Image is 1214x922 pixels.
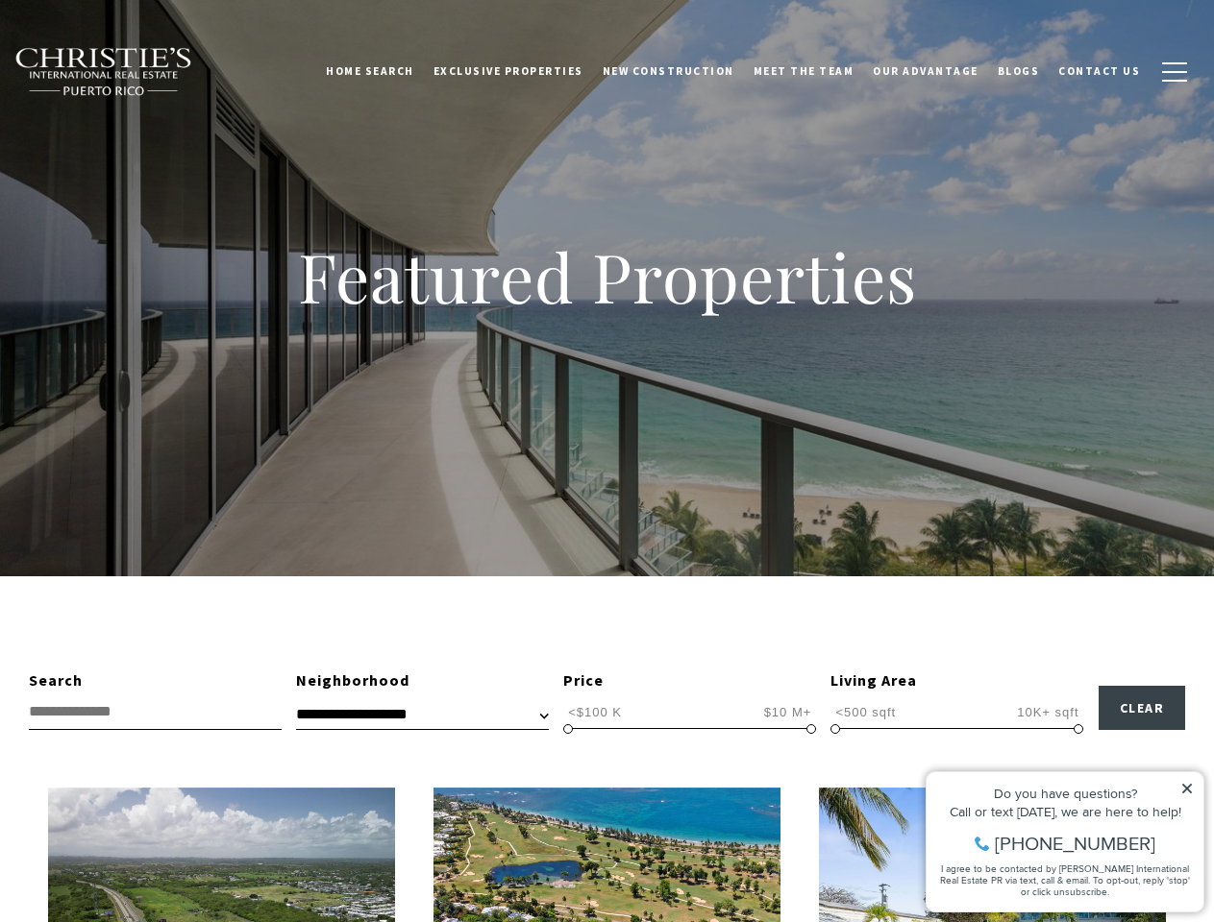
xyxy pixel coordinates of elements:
[24,118,274,155] span: I agree to be contacted by [PERSON_NAME] International Real Estate PR via text, call & email. To ...
[29,668,282,693] div: Search
[998,64,1040,78] span: Blogs
[20,43,278,57] div: Do you have questions?
[563,668,816,693] div: Price
[744,47,864,95] a: Meet the Team
[563,703,627,721] span: <$100 K
[434,64,583,78] span: Exclusive Properties
[79,90,239,109] span: [PHONE_NUMBER]
[830,668,1083,693] div: Living Area
[20,61,278,75] div: Call or text [DATE], we are here to help!
[1099,686,1186,730] button: Clear
[863,47,988,95] a: Our Advantage
[988,47,1050,95] a: Blogs
[14,47,193,97] img: Christie's International Real Estate black text logo
[593,47,744,95] a: New Construction
[175,234,1040,319] h1: Featured Properties
[1150,44,1200,100] button: button
[759,703,817,721] span: $10 M+
[1012,703,1083,721] span: 10K+ sqft
[316,47,424,95] a: Home Search
[1058,64,1140,78] span: Contact Us
[603,64,734,78] span: New Construction
[830,703,901,721] span: <500 sqft
[873,64,979,78] span: Our Advantage
[424,47,593,95] a: Exclusive Properties
[296,668,549,693] div: Neighborhood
